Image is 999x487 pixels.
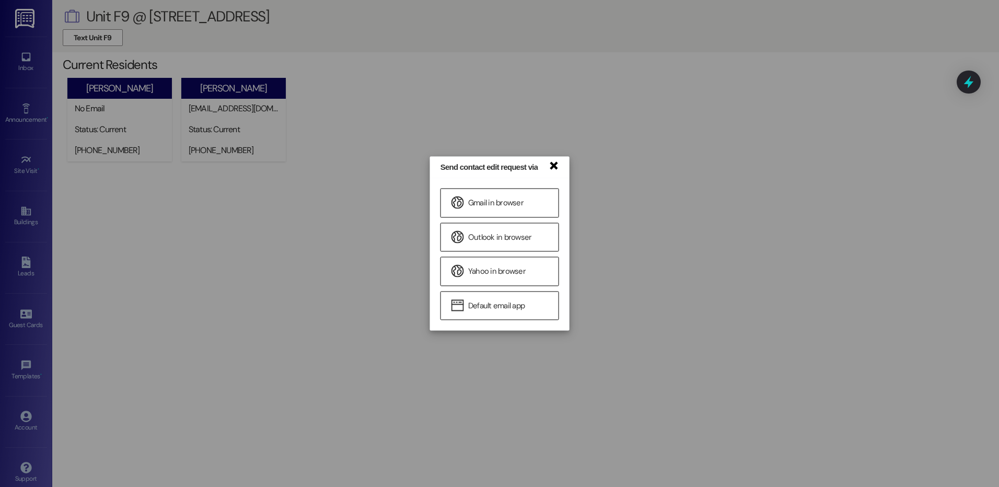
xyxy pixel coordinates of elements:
[440,223,559,251] a: Outlook in browser
[440,291,559,320] a: Default email app
[468,266,526,277] span: Yahoo in browser
[468,300,525,311] span: Default email app
[440,257,559,286] a: Yahoo in browser
[468,198,524,209] span: Gmail in browser
[468,232,532,243] span: Outlook in browser
[440,161,538,172] div: Send contact edit request via
[548,159,559,170] a: ×
[440,189,559,217] a: Gmail in browser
